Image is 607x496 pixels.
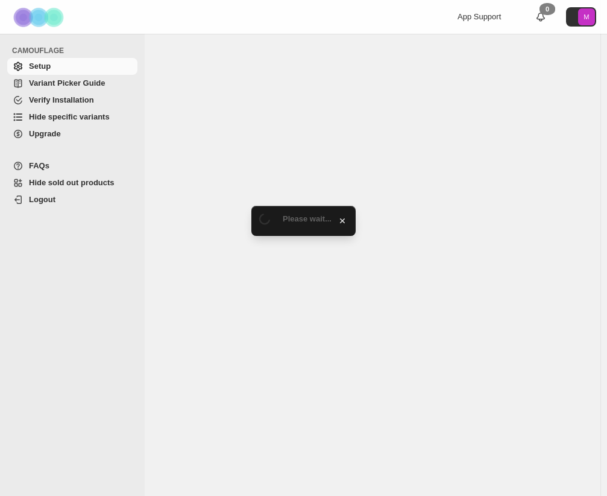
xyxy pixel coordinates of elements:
a: Setup [7,58,137,75]
a: Hide specific variants [7,109,137,126]
a: Variant Picker Guide [7,75,137,92]
span: Avatar with initials M [578,8,595,25]
button: Avatar with initials M [566,7,596,27]
a: Verify Installation [7,92,137,109]
span: App Support [458,12,501,21]
span: Hide specific variants [29,112,110,121]
a: Upgrade [7,126,137,142]
span: Verify Installation [29,95,94,104]
a: Logout [7,191,137,208]
a: FAQs [7,157,137,174]
a: 0 [535,11,547,23]
a: Hide sold out products [7,174,137,191]
span: FAQs [29,161,49,170]
span: CAMOUFLAGE [12,46,139,56]
span: Upgrade [29,129,61,138]
div: 0 [539,3,555,15]
span: Logout [29,195,55,204]
span: Variant Picker Guide [29,78,105,87]
span: Setup [29,62,51,71]
span: Please wait... [283,214,332,223]
text: M [583,13,589,21]
span: Hide sold out products [29,178,115,187]
img: Camouflage [10,1,70,34]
